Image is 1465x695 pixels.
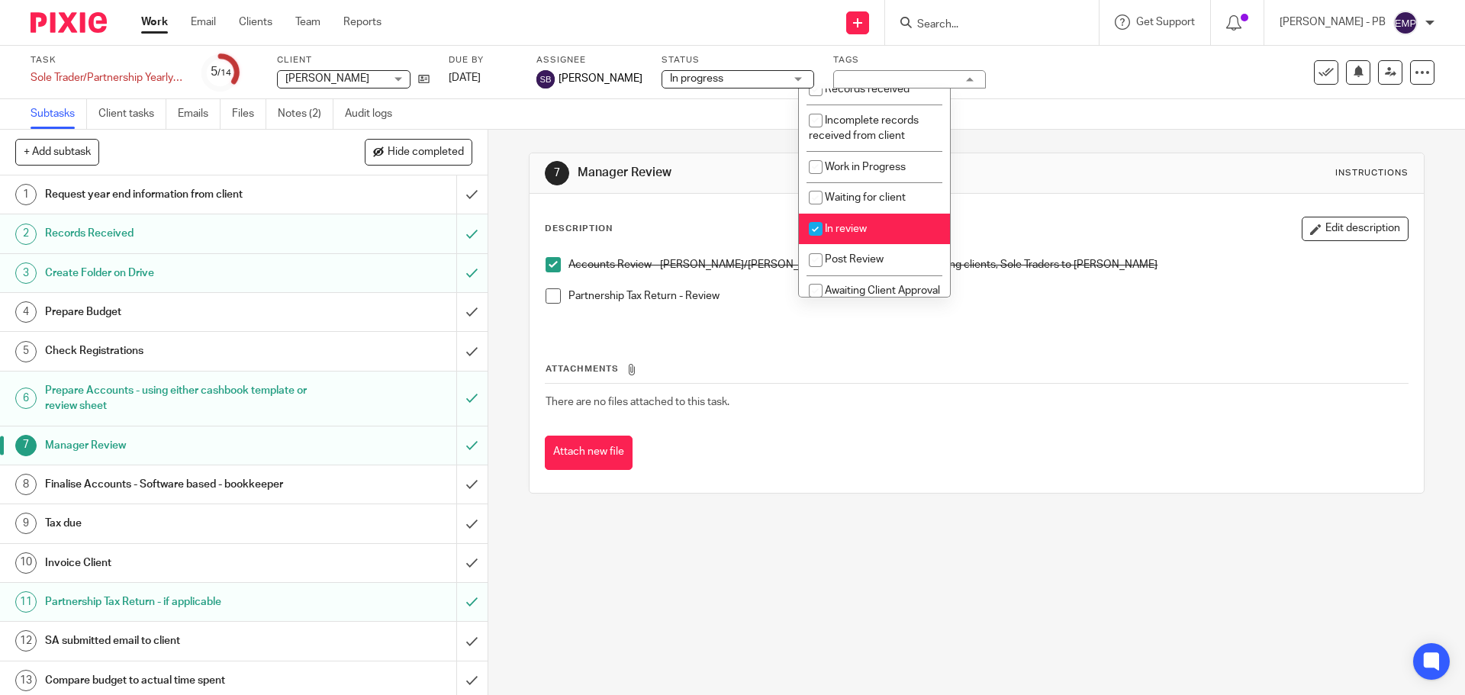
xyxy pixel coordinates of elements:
a: Email [191,14,216,30]
a: Files [232,99,266,129]
label: Task [31,54,183,66]
div: 9 [15,513,37,534]
span: [PERSON_NAME] [285,73,369,84]
div: 7 [545,161,569,185]
span: There are no files attached to this task. [546,397,729,407]
div: 12 [15,630,37,652]
h1: Records Received [45,222,309,245]
h1: Prepare Budget [45,301,309,323]
div: 4 [15,301,37,323]
a: Emails [178,99,221,129]
span: In review [825,224,867,234]
label: Due by [449,54,517,66]
h1: Request year end information from client [45,183,309,206]
h1: Invoice Client [45,552,309,574]
span: Awaiting Client Approval [825,285,940,296]
img: svg%3E [1393,11,1418,35]
label: Status [662,54,814,66]
button: + Add subtask [15,139,99,165]
div: 13 [15,670,37,691]
label: Client [277,54,430,66]
span: Waiting for client [825,192,906,203]
p: Accounts Review - [PERSON_NAME]/[PERSON_NAME] for Partnerships & Farming clients, Sole Traders to... [568,257,1407,272]
a: Notes (2) [278,99,333,129]
h1: Check Registrations [45,339,309,362]
button: Edit description [1302,217,1409,241]
div: 10 [15,552,37,574]
h1: Prepare Accounts - using either cashbook template or review sheet [45,379,309,418]
h1: Tax due [45,512,309,535]
h1: SA submitted email to client [45,629,309,652]
p: Description [545,223,613,235]
div: 1 [15,184,37,205]
div: 11 [15,591,37,613]
div: Instructions [1335,167,1409,179]
a: Reports [343,14,382,30]
div: 7 [15,435,37,456]
h1: Manager Review [578,165,1009,181]
h1: Finalise Accounts - Software based - bookkeeper [45,473,309,496]
span: [PERSON_NAME] [559,71,642,86]
h1: Compare budget to actual time spent [45,669,309,692]
h1: Partnership Tax Return - if applicable [45,590,309,613]
button: Hide completed [365,139,472,165]
span: [DATE] [449,72,481,83]
h1: Create Folder on Drive [45,262,309,285]
small: /14 [217,69,231,77]
label: Assignee [536,54,642,66]
div: 8 [15,474,37,495]
div: 2 [15,224,37,245]
div: 5 [211,63,231,81]
button: Attach new file [545,436,633,470]
span: Hide completed [388,146,464,159]
a: Audit logs [345,99,404,129]
span: Work in Progress [825,162,906,172]
h1: Manager Review [45,434,309,457]
a: Work [141,14,168,30]
span: Records received [825,84,910,95]
img: svg%3E [536,70,555,88]
span: Attachments [546,365,619,373]
a: Clients [239,14,272,30]
span: Post Review [825,254,884,265]
div: Sole Trader/Partnership Yearly accounts and tax return [31,70,183,85]
div: 3 [15,262,37,284]
a: Client tasks [98,99,166,129]
div: 5 [15,341,37,362]
img: Pixie [31,12,107,33]
span: In progress [670,73,723,84]
p: Partnership Tax Return - Review [568,288,1407,304]
a: Team [295,14,320,30]
span: Incomplete records received from client [809,115,919,142]
div: 6 [15,388,37,409]
a: Subtasks [31,99,87,129]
